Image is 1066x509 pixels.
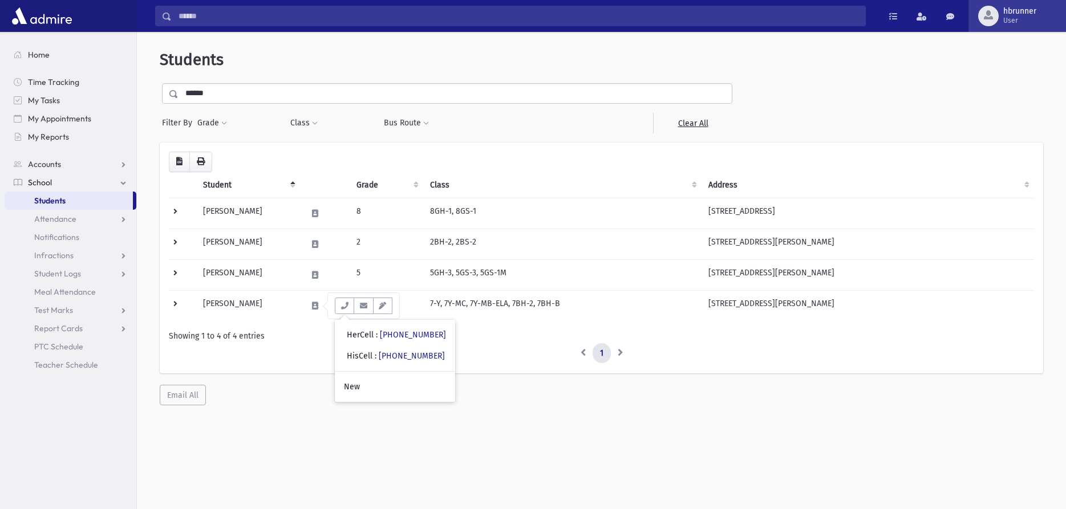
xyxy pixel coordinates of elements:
[5,246,136,264] a: Infractions
[347,329,446,341] div: HerCell
[5,228,136,246] a: Notifications
[290,113,318,133] button: Class
[34,196,66,206] span: Students
[162,117,197,129] span: Filter By
[5,109,136,128] a: My Appointments
[1003,16,1036,25] span: User
[28,159,61,169] span: Accounts
[5,210,136,228] a: Attendance
[28,95,60,105] span: My Tasks
[28,132,69,142] span: My Reports
[702,259,1034,290] td: [STREET_ADDRESS][PERSON_NAME]
[160,50,224,69] span: Students
[34,287,96,297] span: Meal Attendance
[5,264,136,283] a: Student Logs
[5,73,136,91] a: Time Tracking
[5,319,136,337] a: Report Cards
[34,232,79,242] span: Notifications
[28,50,50,60] span: Home
[169,330,1034,342] div: Showing 1 to 4 of 4 entries
[350,229,423,259] td: 2
[1003,7,1036,16] span: hbrunner
[34,360,98,370] span: Teacher Schedule
[5,91,136,109] a: My Tasks
[196,198,300,229] td: [PERSON_NAME]
[653,113,732,133] a: Clear All
[335,376,455,397] a: New
[350,198,423,229] td: 8
[196,259,300,290] td: [PERSON_NAME]
[34,341,83,352] span: PTC Schedule
[347,350,445,362] div: HisCell
[5,173,136,192] a: School
[702,198,1034,229] td: [STREET_ADDRESS]
[702,229,1034,259] td: [STREET_ADDRESS][PERSON_NAME]
[375,351,376,361] span: :
[197,113,228,133] button: Grade
[34,268,81,279] span: Student Logs
[423,290,702,321] td: 7-Y, 7Y-MC, 7Y-MB-ELA, 7BH-2, 7BH-B
[34,214,76,224] span: Attendance
[28,77,79,87] span: Time Tracking
[423,259,702,290] td: 5GH-3, 5GS-3, 5GS-1M
[376,330,378,340] span: :
[5,155,136,173] a: Accounts
[160,385,206,405] button: Email All
[5,283,136,301] a: Meal Attendance
[5,192,133,210] a: Students
[34,323,83,333] span: Report Cards
[350,259,423,290] td: 5
[189,152,212,172] button: Print
[423,198,702,229] td: 8GH-1, 8GS-1
[28,177,52,188] span: School
[34,250,74,260] span: Infractions
[169,152,190,172] button: CSV
[350,290,423,321] td: 7
[373,298,392,314] button: Email Templates
[196,229,300,259] td: [PERSON_NAME]
[350,172,423,198] th: Grade: activate to sort column ascending
[196,290,300,321] td: [PERSON_NAME]
[5,128,136,146] a: My Reports
[380,330,446,340] a: [PHONE_NUMBER]
[28,113,91,124] span: My Appointments
[702,172,1034,198] th: Address: activate to sort column ascending
[196,172,300,198] th: Student: activate to sort column descending
[379,351,445,361] a: [PHONE_NUMBER]
[702,290,1034,321] td: [STREET_ADDRESS][PERSON_NAME]
[593,343,611,364] a: 1
[34,305,73,315] span: Test Marks
[5,337,136,356] a: PTC Schedule
[5,46,136,64] a: Home
[423,229,702,259] td: 2BH-2, 2BS-2
[172,6,865,26] input: Search
[5,301,136,319] a: Test Marks
[383,113,429,133] button: Bus Route
[423,172,702,198] th: Class: activate to sort column ascending
[9,5,75,27] img: AdmirePro
[5,356,136,374] a: Teacher Schedule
